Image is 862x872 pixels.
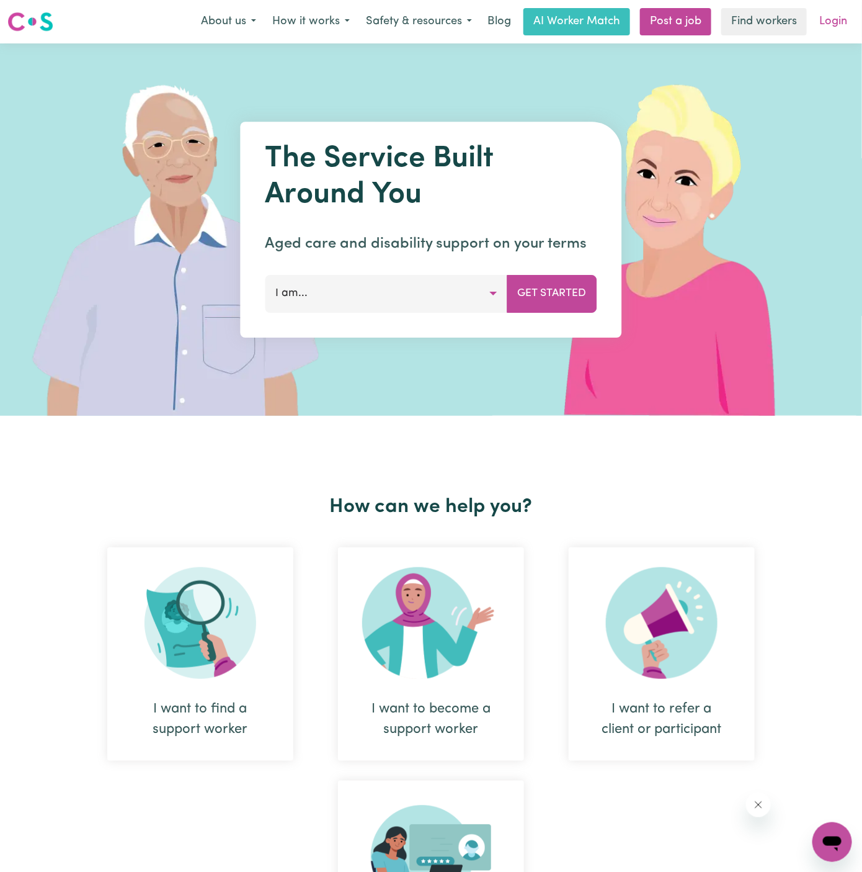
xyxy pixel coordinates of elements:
[606,567,718,679] img: Refer
[362,567,500,679] img: Become Worker
[812,822,852,862] iframe: Button to launch messaging window
[746,793,771,817] iframe: Close message
[338,547,524,761] div: I want to become a support worker
[137,699,264,740] div: I want to find a support worker
[569,547,755,761] div: I want to refer a client or participant
[480,8,518,35] a: Blog
[358,9,480,35] button: Safety & resources
[368,699,494,740] div: I want to become a support worker
[265,142,597,213] h1: The Service Built Around You
[265,233,597,255] p: Aged care and disability support on your terms
[193,9,264,35] button: About us
[523,8,630,35] a: AI Worker Match
[598,699,725,740] div: I want to refer a client or participant
[7,7,53,36] a: Careseekers logo
[85,495,777,519] h2: How can we help you?
[264,9,358,35] button: How it works
[721,8,807,35] a: Find workers
[812,8,855,35] a: Login
[640,8,711,35] a: Post a job
[7,11,53,33] img: Careseekers logo
[107,547,293,761] div: I want to find a support worker
[7,9,75,19] span: Need any help?
[144,567,256,679] img: Search
[265,275,508,312] button: I am...
[507,275,597,312] button: Get Started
